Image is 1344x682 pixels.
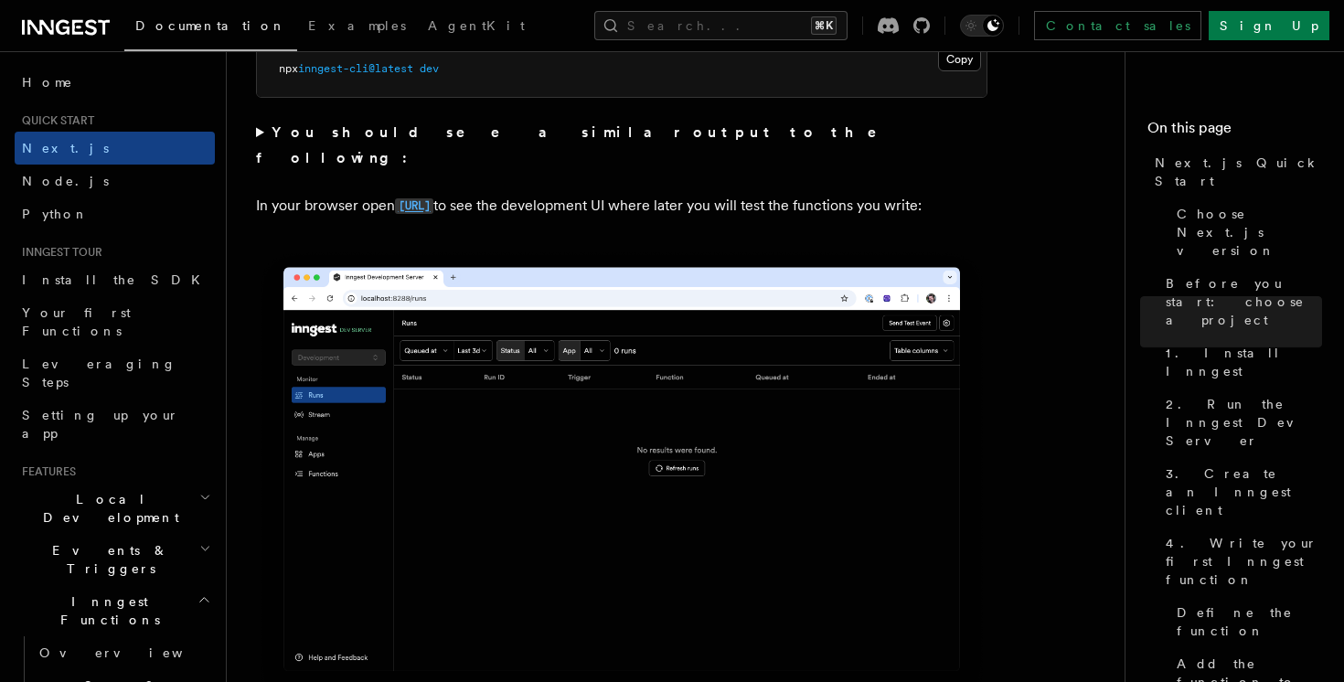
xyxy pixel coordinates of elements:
[22,357,176,389] span: Leveraging Steps
[15,490,199,527] span: Local Development
[256,193,987,219] p: In your browser open to see the development UI where later you will test the functions you write:
[15,483,215,534] button: Local Development
[1166,464,1322,519] span: 3. Create an Inngest client
[22,141,109,155] span: Next.js
[1209,11,1329,40] a: Sign Up
[1158,388,1322,457] a: 2. Run the Inngest Dev Server
[594,11,848,40] button: Search...⌘K
[308,18,406,33] span: Examples
[1166,274,1322,329] span: Before you start: choose a project
[22,73,73,91] span: Home
[22,207,89,221] span: Python
[1155,154,1322,190] span: Next.js Quick Start
[811,16,837,35] kbd: ⌘K
[124,5,297,51] a: Documentation
[15,585,215,636] button: Inngest Functions
[15,197,215,230] a: Python
[1158,457,1322,527] a: 3. Create an Inngest client
[256,123,902,166] strong: You should see a similar output to the following:
[1169,596,1322,647] a: Define the function
[15,534,215,585] button: Events & Triggers
[1166,344,1322,380] span: 1. Install Inngest
[298,62,413,75] span: inngest-cli@latest
[15,296,215,347] a: Your first Functions
[22,272,211,287] span: Install the SDK
[1034,11,1201,40] a: Contact sales
[960,15,1004,37] button: Toggle dark mode
[395,197,433,214] a: [URL]
[417,5,536,49] a: AgentKit
[1177,603,1322,640] span: Define the function
[15,165,215,197] a: Node.js
[32,636,215,669] a: Overview
[15,399,215,450] a: Setting up your app
[22,174,109,188] span: Node.js
[1158,267,1322,336] a: Before you start: choose a project
[428,18,525,33] span: AgentKit
[15,245,102,260] span: Inngest tour
[15,66,215,99] a: Home
[15,263,215,296] a: Install the SDK
[22,408,179,441] span: Setting up your app
[135,18,286,33] span: Documentation
[1147,146,1322,197] a: Next.js Quick Start
[279,62,298,75] span: npx
[39,645,228,660] span: Overview
[15,592,197,629] span: Inngest Functions
[15,541,199,578] span: Events & Triggers
[22,305,131,338] span: Your first Functions
[1177,205,1322,260] span: Choose Next.js version
[1158,336,1322,388] a: 1. Install Inngest
[15,347,215,399] a: Leveraging Steps
[1166,395,1322,450] span: 2. Run the Inngest Dev Server
[420,62,439,75] span: dev
[938,48,981,71] button: Copy
[1169,197,1322,267] a: Choose Next.js version
[15,464,76,479] span: Features
[1158,527,1322,596] a: 4. Write your first Inngest function
[1147,117,1322,146] h4: On this page
[297,5,417,49] a: Examples
[1166,534,1322,589] span: 4. Write your first Inngest function
[256,120,987,171] summary: You should see a similar output to the following:
[15,132,215,165] a: Next.js
[395,198,433,214] code: [URL]
[15,113,94,128] span: Quick start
